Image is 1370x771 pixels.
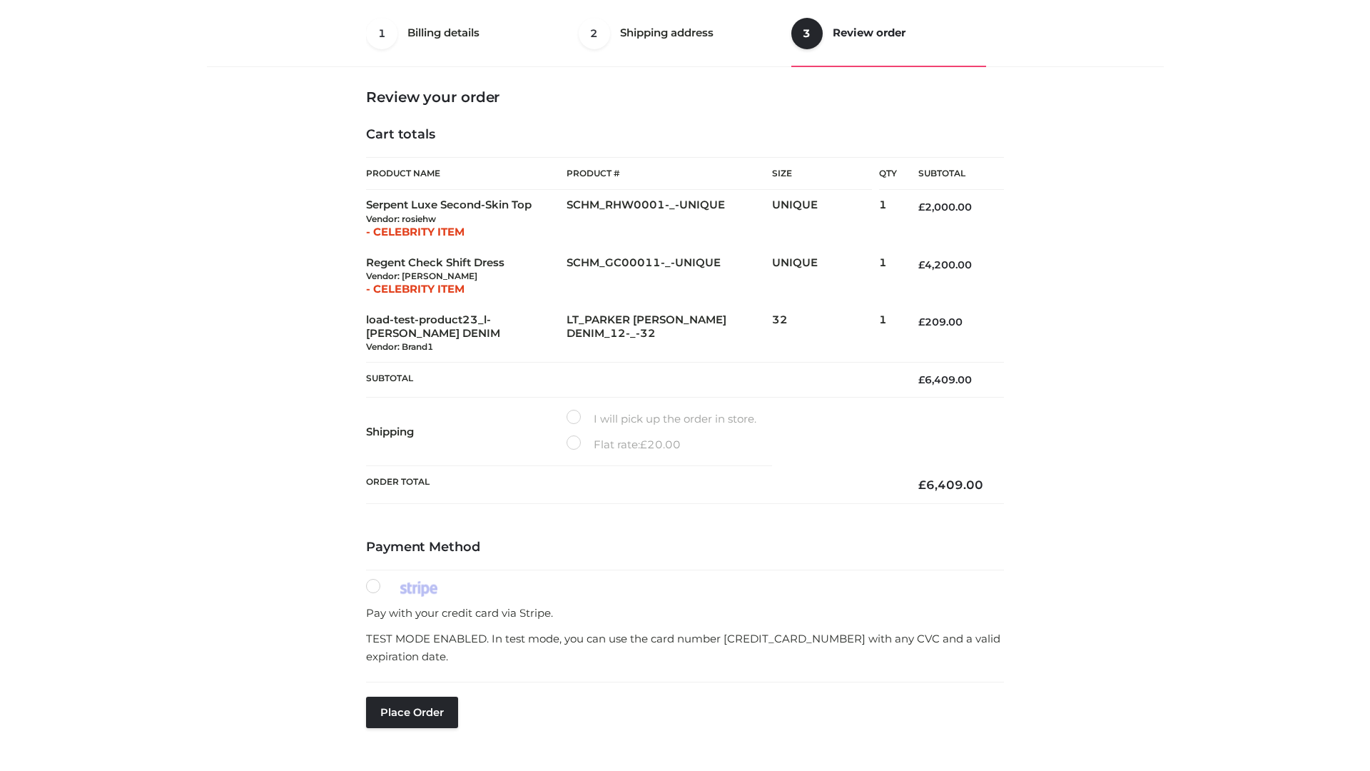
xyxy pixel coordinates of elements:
[567,305,772,363] td: LT_PARKER [PERSON_NAME] DENIM_12-_-32
[772,190,879,248] td: UNIQUE
[366,190,567,248] td: Serpent Luxe Second-Skin Top
[897,158,1004,190] th: Subtotal
[640,438,647,451] span: £
[366,341,433,352] small: Vendor: Brand1
[567,410,756,428] label: I will pick up the order in store.
[366,398,567,466] th: Shipping
[366,225,465,238] span: - CELEBRITY ITEM
[918,373,925,386] span: £
[366,157,567,190] th: Product Name
[918,316,963,328] bdi: 209.00
[366,127,1004,143] h4: Cart totals
[567,190,772,248] td: SCHM_RHW0001-_-UNIQUE
[366,248,567,305] td: Regent Check Shift Dress
[366,697,458,728] button: Place order
[567,248,772,305] td: SCHM_GC00011-_-UNIQUE
[366,271,477,281] small: Vendor: [PERSON_NAME]
[640,438,681,451] bdi: 20.00
[879,157,897,190] th: Qty
[918,478,983,492] bdi: 6,409.00
[772,248,879,305] td: UNIQUE
[366,282,465,296] span: - CELEBRITY ITEM
[918,258,925,271] span: £
[567,157,772,190] th: Product #
[772,305,879,363] td: 32
[366,363,897,398] th: Subtotal
[918,258,972,271] bdi: 4,200.00
[918,201,972,213] bdi: 2,000.00
[879,248,897,305] td: 1
[879,190,897,248] td: 1
[366,213,436,224] small: Vendor: rosiehw
[366,630,1004,666] p: TEST MODE ENABLED. In test mode, you can use the card number [CREDIT_CARD_NUMBER] with any CVC an...
[366,604,1004,623] p: Pay with your credit card via Stripe.
[918,316,925,328] span: £
[879,305,897,363] td: 1
[918,478,926,492] span: £
[918,373,972,386] bdi: 6,409.00
[366,89,1004,106] h3: Review your order
[918,201,925,213] span: £
[772,158,872,190] th: Size
[366,466,897,504] th: Order Total
[567,435,681,454] label: Flat rate:
[366,540,1004,555] h4: Payment Method
[366,305,567,363] td: load-test-product23_l-[PERSON_NAME] DENIM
